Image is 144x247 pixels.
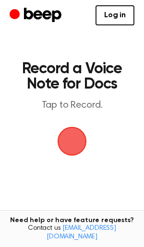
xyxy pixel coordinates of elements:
[6,225,138,241] span: Contact us
[10,6,64,25] a: Beep
[96,5,134,25] a: Log in
[17,100,127,112] p: Tap to Record.
[17,61,127,92] h1: Record a Voice Note for Docs
[47,225,116,240] a: [EMAIL_ADDRESS][DOMAIN_NAME]
[58,127,86,156] button: Beep Logo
